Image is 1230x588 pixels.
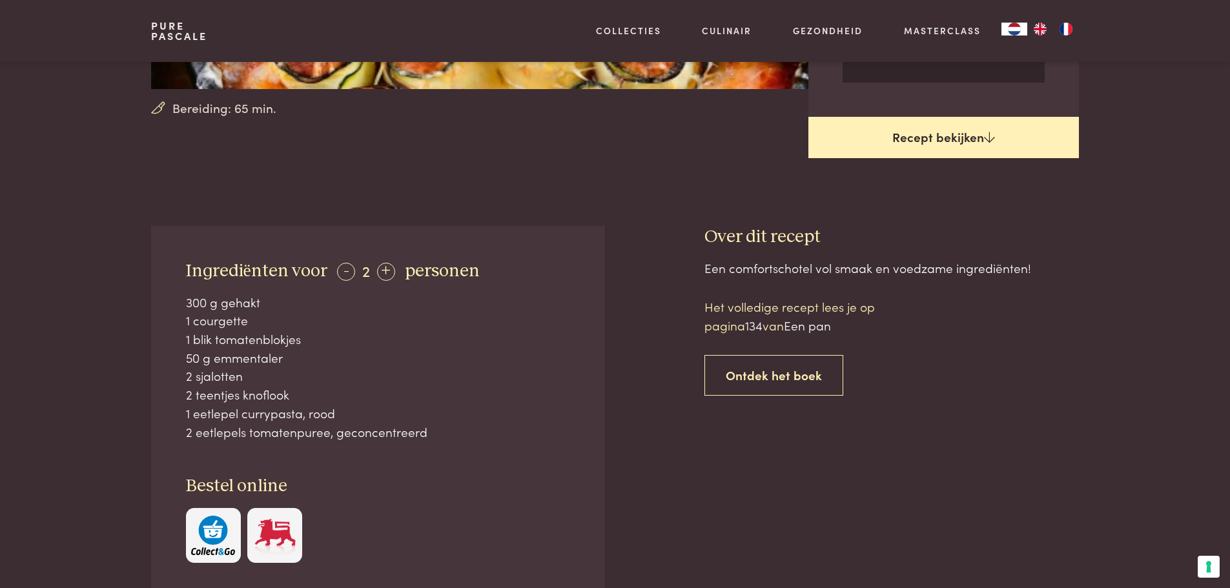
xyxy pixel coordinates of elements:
[151,21,207,41] a: PurePascale
[1001,23,1027,35] div: Language
[186,404,571,423] div: 1 eetlepel currypasta, rood
[186,423,571,441] div: 2 eetlepels tomatenpuree, geconcentreerd
[808,117,1079,158] a: Recept bekijken
[596,24,661,37] a: Collecties
[337,263,355,281] div: -
[191,516,235,555] img: c308188babc36a3a401bcb5cb7e020f4d5ab42f7cacd8327e500463a43eeb86c.svg
[704,259,1079,278] div: Een comfortschotel vol smaak en voedzame ingrediënten!
[186,262,327,280] span: Ingrediënten voor
[186,330,571,349] div: 1 blik tomatenblokjes
[1001,23,1027,35] a: NL
[253,516,297,555] img: Delhaize
[904,24,981,37] a: Masterclass
[704,298,924,334] p: Het volledige recept lees je op pagina van
[186,475,571,498] h3: Bestel online
[172,99,276,117] span: Bereiding: 65 min.
[186,367,571,385] div: 2 sjalotten
[377,263,395,281] div: +
[702,24,752,37] a: Culinair
[793,24,863,37] a: Gezondheid
[784,316,831,334] span: Een pan
[745,316,763,334] span: 134
[186,349,571,367] div: 50 g emmentaler
[186,385,571,404] div: 2 teentjes knoflook
[704,355,843,396] a: Ontdek het boek
[1027,23,1079,35] ul: Language list
[186,311,571,330] div: 1 courgette
[186,293,571,312] div: 300 g gehakt
[704,226,1079,248] h3: Over dit recept
[1027,23,1053,35] a: EN
[362,259,370,281] span: 2
[1001,23,1079,35] aside: Language selected: Nederlands
[1053,23,1079,35] a: FR
[405,262,480,280] span: personen
[1198,556,1220,578] button: Uw voorkeuren voor toestemming voor trackingtechnologieën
